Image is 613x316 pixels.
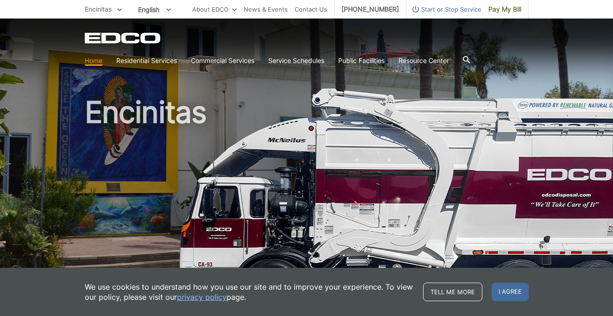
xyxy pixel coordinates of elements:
[191,56,254,66] a: Commercial Services
[244,4,288,14] a: News & Events
[131,2,178,17] span: English
[295,4,327,14] a: Contact Us
[116,56,177,66] a: Residential Services
[85,5,112,13] span: Encinitas
[268,56,324,66] a: Service Schedules
[398,56,449,66] a: Resource Center
[85,56,102,66] a: Home
[85,97,529,301] h1: Encinitas
[492,283,529,301] span: I agree
[85,282,414,302] p: We use cookies to understand how you use our site and to improve your experience. To view our pol...
[488,4,521,14] span: Pay My Bill
[338,56,385,66] a: Public Facilities
[177,292,227,302] a: privacy policy
[192,4,237,14] a: About EDCO
[423,283,482,301] a: Tell me more
[85,32,162,44] a: EDCD logo. Return to the homepage.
